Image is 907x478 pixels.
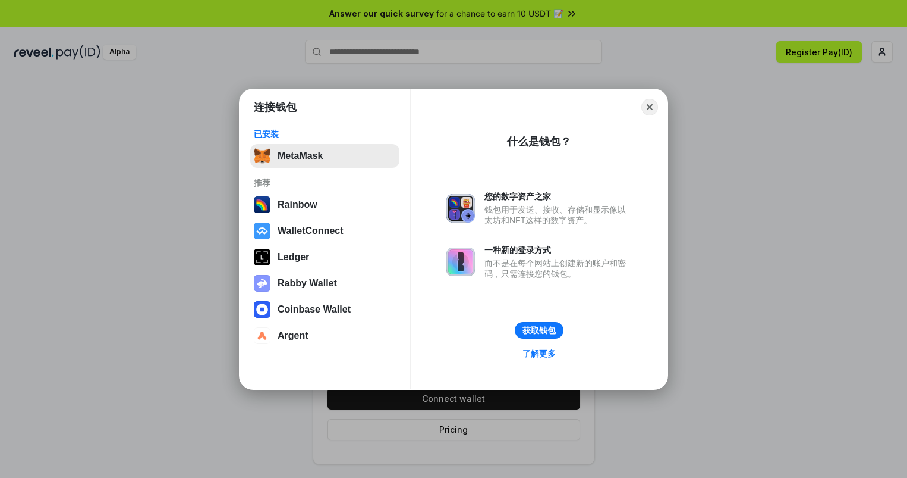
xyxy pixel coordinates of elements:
img: svg+xml,%3Csvg%20width%3D%22120%22%20height%3D%22120%22%20viewBox%3D%220%200%20120%20120%22%20fil... [254,196,270,213]
div: 推荐 [254,177,396,188]
div: 您的数字资产之家 [484,191,632,202]
a: 了解更多 [515,346,563,361]
button: 获取钱包 [515,322,563,339]
img: svg+xml,%3Csvg%20xmlns%3D%22http%3A%2F%2Fwww.w3.org%2F2000%2Fsvg%22%20fill%3D%22none%22%20viewBox... [446,248,475,276]
h1: 连接钱包 [254,100,297,114]
button: WalletConnect [250,219,399,243]
div: 获取钱包 [522,325,556,336]
button: Coinbase Wallet [250,298,399,321]
img: svg+xml,%3Csvg%20width%3D%2228%22%20height%3D%2228%22%20viewBox%3D%220%200%2028%2028%22%20fill%3D... [254,327,270,344]
img: svg+xml,%3Csvg%20xmlns%3D%22http%3A%2F%2Fwww.w3.org%2F2000%2Fsvg%22%20fill%3D%22none%22%20viewBox... [446,194,475,223]
div: Argent [278,330,308,341]
button: Rabby Wallet [250,271,399,295]
div: Ledger [278,252,309,263]
div: MetaMask [278,151,323,161]
div: 什么是钱包？ [507,135,571,149]
div: Rabby Wallet [278,278,337,289]
button: MetaMask [250,144,399,168]
div: Rainbow [278,199,317,210]
img: svg+xml,%3Csvg%20width%3D%2228%22%20height%3D%2228%22%20viewBox%3D%220%200%2028%2028%22%20fill%3D... [254,301,270,318]
button: Argent [250,324,399,348]
img: svg+xml,%3Csvg%20xmlns%3D%22http%3A%2F%2Fwww.w3.org%2F2000%2Fsvg%22%20fill%3D%22none%22%20viewBox... [254,275,270,292]
div: Coinbase Wallet [278,304,351,315]
div: 一种新的登录方式 [484,245,632,255]
div: 了解更多 [522,348,556,359]
img: svg+xml,%3Csvg%20fill%3D%22none%22%20height%3D%2233%22%20viewBox%3D%220%200%2035%2033%22%20width%... [254,148,270,164]
button: Close [641,99,658,115]
div: 而不是在每个网站上创建新的账户和密码，只需连接您的钱包。 [484,258,632,279]
div: WalletConnect [278,226,344,236]
img: svg+xml,%3Csvg%20xmlns%3D%22http%3A%2F%2Fwww.w3.org%2F2000%2Fsvg%22%20width%3D%2228%22%20height%3... [254,249,270,265]
button: Ledger [250,245,399,269]
div: 已安装 [254,129,396,139]
img: svg+xml,%3Csvg%20width%3D%2228%22%20height%3D%2228%22%20viewBox%3D%220%200%2028%2028%22%20fill%3D... [254,223,270,239]
button: Rainbow [250,193,399,217]
div: 钱包用于发送、接收、存储和显示像以太坊和NFT这样的数字资产。 [484,204,632,226]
